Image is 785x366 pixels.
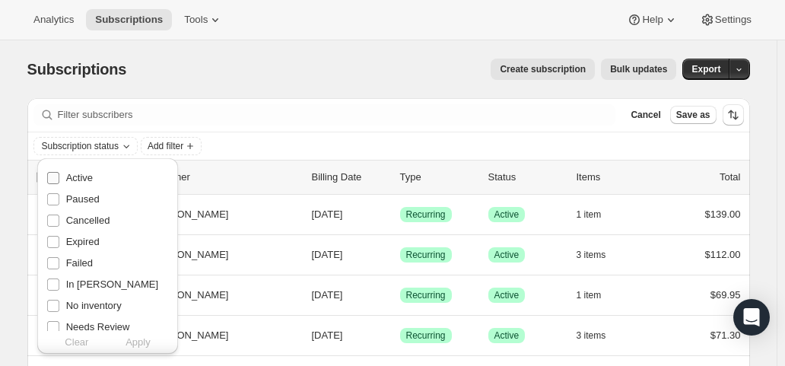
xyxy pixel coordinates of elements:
[601,59,676,80] button: Bulk updates
[406,289,446,301] span: Recurring
[691,9,761,30] button: Settings
[59,325,741,346] div: 7810089114[PERSON_NAME][DATE]SuccessRecurringSuccessActive3 items$71.30
[175,9,232,30] button: Tools
[42,140,119,152] span: Subscription status
[577,244,623,266] button: 3 items
[312,170,388,185] p: Billing Date
[312,208,343,220] span: [DATE]
[184,14,208,26] span: Tools
[66,300,122,311] span: No inventory
[138,202,291,227] button: [PERSON_NAME]
[705,249,741,260] span: $112.00
[406,249,446,261] span: Recurring
[577,289,602,301] span: 1 item
[66,278,158,290] span: In [PERSON_NAME]
[491,59,595,80] button: Create subscription
[682,59,729,80] button: Export
[631,109,660,121] span: Cancel
[59,285,741,306] div: 77862437232[PERSON_NAME][DATE]SuccessRecurringSuccessActive1 item$69.95
[141,137,202,155] button: Add filter
[406,208,446,221] span: Recurring
[577,170,653,185] div: Items
[577,285,618,306] button: 1 item
[138,323,291,348] button: [PERSON_NAME]
[494,208,520,221] span: Active
[86,9,172,30] button: Subscriptions
[24,9,83,30] button: Analytics
[66,236,100,247] span: Expired
[138,243,291,267] button: [PERSON_NAME]
[610,63,667,75] span: Bulk updates
[723,104,744,126] button: Sort the results
[494,289,520,301] span: Active
[59,244,741,266] div: 79731786096[PERSON_NAME][DATE]SuccessRecurringSuccessActive3 items$112.00
[710,329,741,341] span: $71.30
[34,138,137,154] button: Subscription status
[720,170,740,185] p: Total
[312,329,343,341] span: [DATE]
[66,215,110,226] span: Cancelled
[577,325,623,346] button: 3 items
[625,106,666,124] button: Cancel
[406,329,446,342] span: Recurring
[710,289,741,301] span: $69.95
[59,204,741,225] div: 79733096816[PERSON_NAME][DATE]SuccessRecurringSuccessActive1 item$139.00
[577,329,606,342] span: 3 items
[66,193,100,205] span: Paused
[488,170,564,185] p: Status
[642,14,663,26] span: Help
[95,14,163,26] span: Subscriptions
[59,170,741,185] div: IDCustomerBilling DateTypeStatusItemsTotal
[733,299,770,336] div: Open Intercom Messenger
[66,172,93,183] span: Active
[27,61,127,78] span: Subscriptions
[715,14,752,26] span: Settings
[33,14,74,26] span: Analytics
[312,289,343,301] span: [DATE]
[577,208,602,221] span: 1 item
[312,249,343,260] span: [DATE]
[400,170,476,185] div: Type
[138,283,291,307] button: [PERSON_NAME]
[494,249,520,261] span: Active
[705,208,741,220] span: $139.00
[618,9,687,30] button: Help
[148,207,229,222] span: [PERSON_NAME]
[577,204,618,225] button: 1 item
[500,63,586,75] span: Create subscription
[676,109,710,121] span: Save as
[66,321,130,333] span: Needs Review
[691,63,720,75] span: Export
[670,106,717,124] button: Save as
[66,257,93,269] span: Failed
[577,249,606,261] span: 3 items
[148,288,229,303] span: [PERSON_NAME]
[148,247,229,263] span: [PERSON_NAME]
[494,329,520,342] span: Active
[58,104,616,126] input: Filter subscribers
[148,170,300,185] p: Customer
[148,140,183,152] span: Add filter
[148,328,229,343] span: [PERSON_NAME]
